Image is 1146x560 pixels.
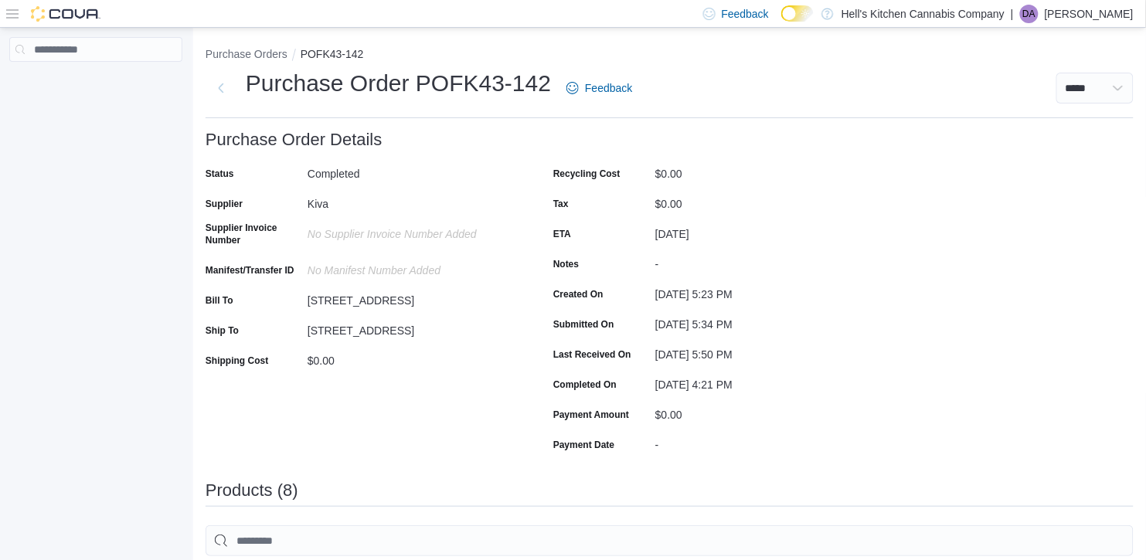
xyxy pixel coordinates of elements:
[206,198,243,210] label: Supplier
[655,252,862,270] div: -
[206,46,1134,65] nav: An example of EuiBreadcrumbs
[722,6,769,22] span: Feedback
[206,481,298,500] h3: Products (8)
[655,161,862,180] div: $0.00
[553,439,614,451] label: Payment Date
[308,258,515,277] div: No Manifest Number added
[9,65,182,102] nav: Complex example
[308,192,515,210] div: Kiva
[553,348,631,361] label: Last Received On
[560,73,638,104] a: Feedback
[301,48,364,60] button: POFK43-142
[206,324,239,337] label: Ship To
[655,192,862,210] div: $0.00
[553,409,629,421] label: Payment Amount
[553,198,569,210] label: Tax
[553,228,571,240] label: ETA
[308,161,515,180] div: Completed
[655,312,862,331] div: [DATE] 5:34 PM
[655,342,862,361] div: [DATE] 5:50 PM
[206,294,233,307] label: Bill To
[1045,5,1134,23] p: [PERSON_NAME]
[206,168,234,180] label: Status
[308,222,515,240] div: No Supplier Invoice Number added
[246,68,551,99] h1: Purchase Order POFK43-142
[206,222,301,246] label: Supplier Invoice Number
[655,402,862,421] div: $0.00
[553,378,617,391] label: Completed On
[1023,5,1036,23] span: DA
[655,433,862,451] div: -
[842,5,1005,23] p: Hell's Kitchen Cannabis Company
[206,73,236,104] button: Next
[553,168,621,180] label: Recycling Cost
[585,80,632,96] span: Feedback
[553,258,579,270] label: Notes
[206,48,287,60] button: Purchase Orders
[1011,5,1014,23] p: |
[206,264,294,277] label: Manifest/Transfer ID
[781,5,814,22] input: Dark Mode
[553,318,614,331] label: Submitted On
[655,222,862,240] div: [DATE]
[655,372,862,391] div: [DATE] 4:21 PM
[308,318,515,337] div: [STREET_ADDRESS]
[553,288,604,300] label: Created On
[308,288,515,307] div: [STREET_ADDRESS]
[206,355,268,367] label: Shipping Cost
[1020,5,1039,23] div: Destiny Adams
[206,131,383,149] h3: Purchase Order Details
[308,348,515,367] div: $0.00
[31,6,100,22] img: Cova
[655,282,862,300] div: [DATE] 5:23 PM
